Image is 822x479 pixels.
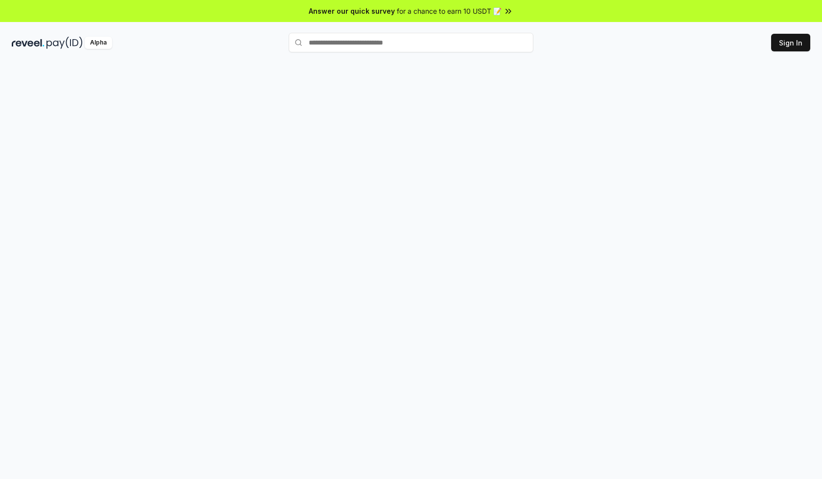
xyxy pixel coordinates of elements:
[397,6,502,16] span: for a chance to earn 10 USDT 📝
[85,37,112,49] div: Alpha
[771,34,810,51] button: Sign In
[309,6,395,16] span: Answer our quick survey
[46,37,83,49] img: pay_id
[12,37,45,49] img: reveel_dark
